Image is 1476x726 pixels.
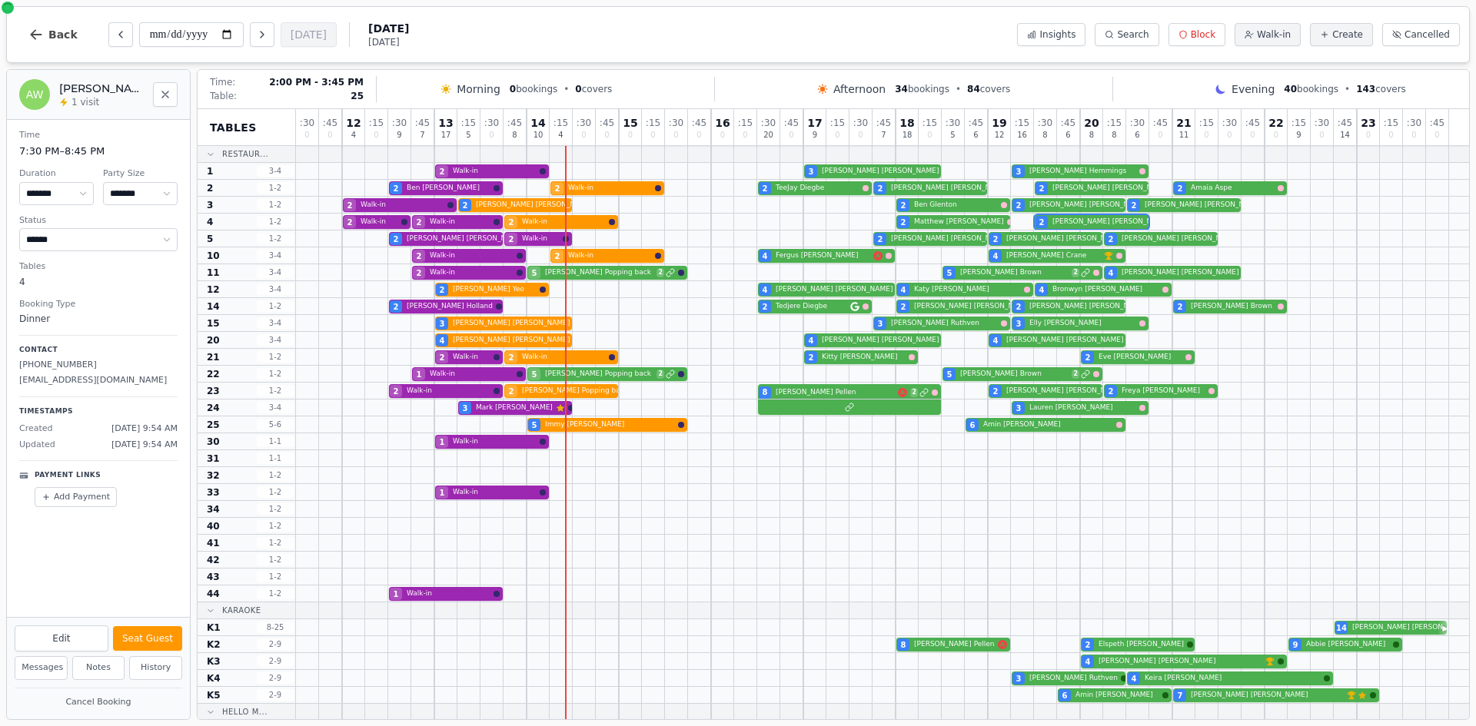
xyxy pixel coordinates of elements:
[555,183,560,194] span: 2
[1250,131,1255,139] span: 0
[19,275,178,289] dd: 4
[207,165,213,177] span: 1
[440,318,445,330] span: 3
[207,334,220,346] span: 20
[430,250,514,261] span: Walk-in
[1006,335,1123,346] span: [PERSON_NAME] [PERSON_NAME]
[19,144,178,159] dd: 7:30 PM – 8:45 PM
[763,131,773,139] span: 20
[323,118,337,128] span: : 45
[1345,83,1350,95] span: •
[657,268,664,277] span: 2
[1434,131,1439,139] span: 0
[568,250,652,261] span: Walk-in
[207,250,220,262] span: 10
[394,301,399,313] span: 2
[489,131,494,139] span: 0
[927,131,932,139] span: 0
[1016,200,1022,211] span: 2
[71,96,99,108] span: 1 visit
[830,118,845,128] span: : 15
[1204,131,1208,139] span: 0
[440,352,445,363] span: 2
[1132,200,1137,211] span: 2
[776,284,893,295] span: [PERSON_NAME] [PERSON_NAME]
[1065,131,1070,139] span: 6
[901,200,906,211] span: 2
[407,234,524,244] span: [PERSON_NAME] [PERSON_NAME]
[207,317,220,330] span: 15
[438,118,453,128] span: 13
[604,131,609,139] span: 0
[16,16,90,53] button: Back
[48,29,78,40] span: Back
[1227,131,1232,139] span: 0
[973,131,978,139] span: 6
[881,131,886,139] span: 7
[743,131,747,139] span: 0
[1268,118,1283,128] span: 22
[453,284,537,295] span: [PERSON_NAME] Yeo
[532,267,537,279] span: 5
[1319,131,1324,139] span: 0
[250,22,274,47] button: Next day
[1122,267,1238,278] span: [PERSON_NAME] [PERSON_NAME]
[715,118,730,128] span: 16
[1006,234,1123,244] span: [PERSON_NAME] [PERSON_NAME]
[967,84,980,94] span: 84
[646,118,660,128] span: : 15
[15,693,182,712] button: Cancel Booking
[577,118,591,128] span: : 30
[509,234,514,245] span: 2
[222,148,268,160] span: Restaur...
[696,131,701,139] span: 0
[1407,118,1421,128] span: : 30
[374,131,378,139] span: 0
[1006,250,1101,261] span: [PERSON_NAME] Crane
[850,302,859,311] svg: Google booking
[304,131,309,139] span: 0
[1052,284,1159,295] span: Bronwyn [PERSON_NAME]
[575,83,612,95] span: covers
[789,131,793,139] span: 0
[1356,83,1406,95] span: covers
[1291,118,1306,128] span: : 15
[1130,118,1145,128] span: : 30
[1017,131,1027,139] span: 16
[969,118,983,128] span: : 45
[1052,217,1169,227] span: [PERSON_NAME] [PERSON_NAME]
[507,118,522,128] span: : 45
[1382,23,1460,46] button: Cancelled
[207,267,220,279] span: 11
[108,22,133,47] button: Previous day
[1117,28,1149,41] span: Search
[347,217,353,228] span: 2
[269,76,364,88] span: 2:00 PM - 3:45 PM
[992,118,1006,128] span: 19
[947,267,952,279] span: 5
[19,260,178,273] dt: Tables
[35,487,117,508] button: Add Payment
[512,131,517,139] span: 8
[417,217,422,228] span: 2
[1016,166,1022,177] span: 3
[281,22,337,47] button: [DATE]
[895,83,949,95] span: bookings
[1052,183,1169,194] span: [PERSON_NAME] [PERSON_NAME]
[257,334,294,346] span: 3 - 4
[453,318,570,329] span: [PERSON_NAME] [PERSON_NAME]
[761,118,776,128] span: : 30
[327,131,332,139] span: 0
[476,200,593,211] span: [PERSON_NAME] [PERSON_NAME]
[207,351,220,363] span: 21
[534,131,544,139] span: 10
[257,216,294,227] span: 1 - 2
[1411,131,1416,139] span: 0
[207,368,220,380] span: 22
[914,284,1021,295] span: Katy [PERSON_NAME]
[1109,267,1114,279] span: 4
[1158,131,1162,139] span: 0
[392,118,407,128] span: : 30
[210,120,257,135] span: Tables
[776,250,870,261] span: Fergus [PERSON_NAME]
